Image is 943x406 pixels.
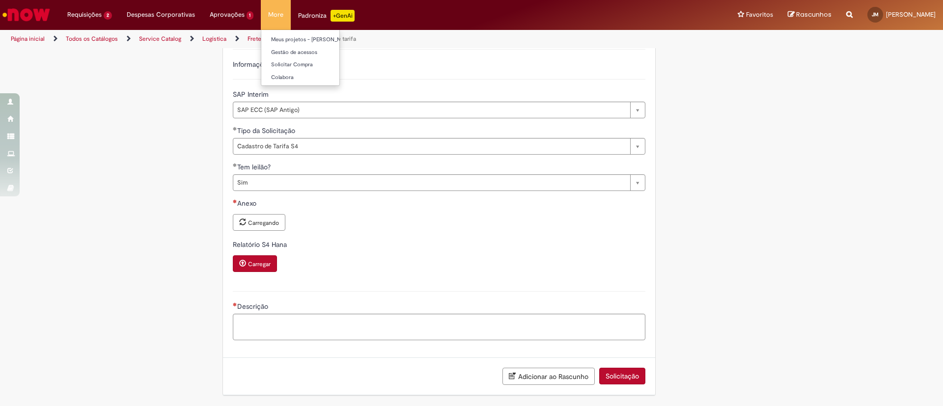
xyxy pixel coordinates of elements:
span: 1 [247,11,254,20]
span: 2 [104,11,112,20]
a: Página inicial [11,35,45,43]
small: Carregando [248,219,279,227]
span: Obrigatório Preenchido [233,163,237,167]
span: Rascunhos [796,10,832,19]
img: ServiceNow [1,5,52,25]
span: Necessários [233,199,237,203]
button: Adicionar ao Rascunho [502,368,595,385]
span: SAP Interim [233,90,271,99]
span: [PERSON_NAME] [886,10,936,19]
ul: More [261,29,340,86]
span: SAP ECC (SAP Antigo) [237,102,625,118]
a: Gestão de acessos [261,47,369,58]
span: Tipo da Solicitação [237,126,297,135]
span: Tem leilão? [237,162,273,171]
a: Rascunhos [788,10,832,20]
small: Carregar [248,260,271,268]
span: Obrigatório Preenchido [233,127,237,131]
textarea: Descrição [233,314,645,340]
span: Requisições [67,10,102,20]
ul: Trilhas de página [7,30,621,48]
span: Sim [237,175,625,190]
a: Todos os Catálogos [66,35,118,43]
span: Despesas Corporativas [127,10,195,20]
span: More [268,10,283,20]
a: Colabora [261,72,369,83]
span: JM [872,11,879,18]
span: Cadastro de Tarifa S4 [237,138,625,154]
button: Solicitação [599,368,645,384]
a: Meus projetos - [PERSON_NAME] [261,34,369,45]
span: Favoritos [746,10,773,20]
a: Solicitar Compra [261,59,369,70]
span: Anexo [237,199,258,208]
span: Descrição [237,302,270,311]
label: Informações de Formulário [233,60,315,69]
div: Padroniza [298,10,355,22]
a: Fretes - Tarifas [248,35,287,43]
span: Necessários [233,302,237,306]
button: Carregar anexo de Relatório S4 Hana [233,255,277,272]
span: Aprovações [210,10,245,20]
p: +GenAi [331,10,355,22]
button: Carregar anexo de Anexo Required [233,214,285,231]
a: Service Catalog [139,35,181,43]
span: Relatório S4 Hana [233,240,289,249]
a: Logistica [202,35,226,43]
